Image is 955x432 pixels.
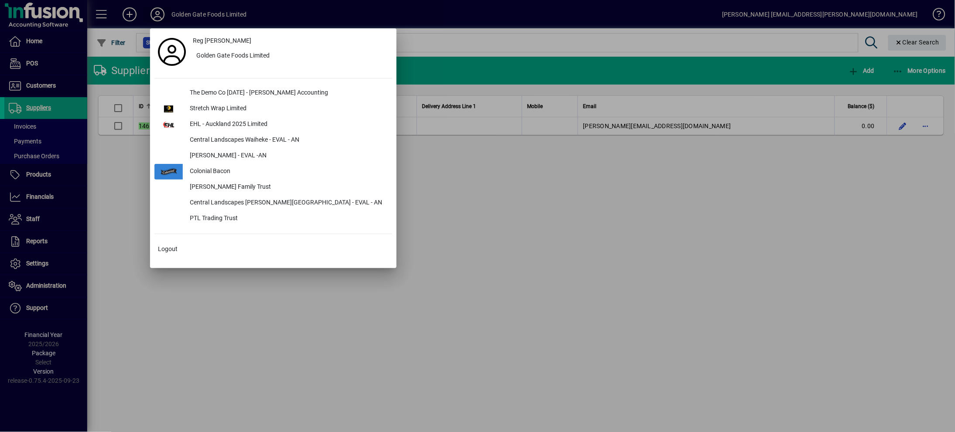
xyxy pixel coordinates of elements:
button: Logout [154,241,392,257]
button: Central Landscapes Waiheke - EVAL - AN [154,133,392,148]
div: PTL Trading Trust [183,211,392,227]
button: Central Landscapes [PERSON_NAME][GEOGRAPHIC_DATA] - EVAL - AN [154,195,392,211]
div: [PERSON_NAME] - EVAL -AN [183,148,392,164]
span: Reg [PERSON_NAME] [193,36,251,45]
button: PTL Trading Trust [154,211,392,227]
div: Central Landscapes Waiheke - EVAL - AN [183,133,392,148]
div: EHL - Auckland 2025 Limited [183,117,392,133]
span: Logout [158,245,178,254]
button: [PERSON_NAME] - EVAL -AN [154,148,392,164]
button: Stretch Wrap Limited [154,101,392,117]
button: EHL - Auckland 2025 Limited [154,117,392,133]
div: Stretch Wrap Limited [183,101,392,117]
button: Golden Gate Foods Limited [189,48,392,64]
button: The Demo Co [DATE] - [PERSON_NAME] Accounting [154,85,392,101]
div: Colonial Bacon [183,164,392,180]
div: Central Landscapes [PERSON_NAME][GEOGRAPHIC_DATA] - EVAL - AN [183,195,392,211]
div: The Demo Co [DATE] - [PERSON_NAME] Accounting [183,85,392,101]
a: Profile [154,44,189,60]
button: [PERSON_NAME] Family Trust [154,180,392,195]
a: Reg [PERSON_NAME] [189,33,392,48]
button: Colonial Bacon [154,164,392,180]
div: [PERSON_NAME] Family Trust [183,180,392,195]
